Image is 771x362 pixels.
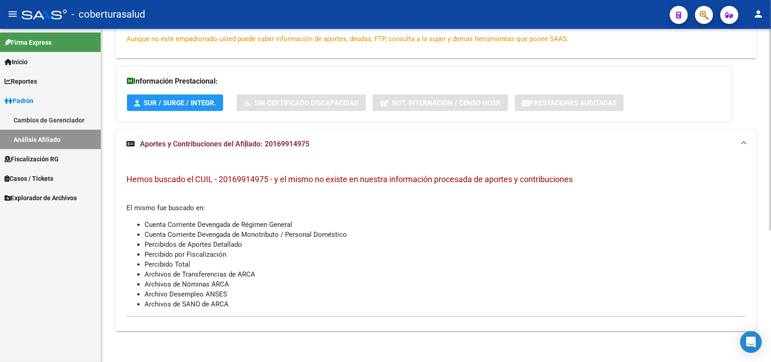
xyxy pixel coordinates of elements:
mat-expansion-panel-header: Aportes y Contribuciones del Afiliado: 20169914975 [116,130,757,159]
li: Percibidos de Aportes Detallado [145,240,746,249]
li: Percibido Total [145,259,746,269]
span: Explorador de Archivos [5,193,77,203]
span: Reportes [5,76,37,86]
button: Not. Internacion / Censo Hosp. [373,94,508,111]
span: Padrón [5,96,33,106]
span: SUR / SURGE / INTEGR. [144,99,216,107]
span: Fiscalización RG [5,154,59,164]
span: Inicio [5,57,28,67]
li: Archivo Desempleo ANSES [145,289,746,299]
span: Firma Express [5,38,51,47]
li: Percibido por Fiscalización [145,249,746,259]
div: Aportes y Contribuciones del Afiliado: 20169914975 [116,159,757,331]
span: Sin Certificado Discapacidad [254,99,359,107]
span: Aunque no esté empadronado usted puede saber información de aportes, deudas, FTP, consulta a la s... [126,35,569,43]
mat-icon: person [753,9,764,19]
h3: Información Prestacional: [127,75,721,88]
mat-icon: menu [7,9,18,19]
li: Archivos de Nóminas ARCA [145,279,746,289]
li: Cuenta Corriente Devengada de Monotributo / Personal Doméstico [145,230,746,240]
div: El mismo fue buscado en: [126,173,746,309]
button: Sin Certificado Discapacidad [237,94,366,111]
button: SUR / SURGE / INTEGR. [127,94,223,111]
span: Hemos buscado el CUIL - 20169914975 - y el mismo no existe en nuestra información procesada de ap... [126,174,573,184]
span: Not. Internacion / Censo Hosp. [392,99,501,107]
span: - coberturasalud [71,5,145,24]
span: Prestaciones Auditadas [530,99,617,107]
li: Archivos de Transferencias de ARCA [145,269,746,279]
span: Aportes y Contribuciones del Afiliado: 20169914975 [140,140,309,148]
div: Open Intercom Messenger [740,331,762,353]
li: Cuenta Corriente Devengada de Régimen General [145,220,746,230]
li: Archivos de SANO de ARCA [145,299,746,309]
button: Prestaciones Auditadas [515,94,624,111]
span: Casos / Tickets [5,174,53,183]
